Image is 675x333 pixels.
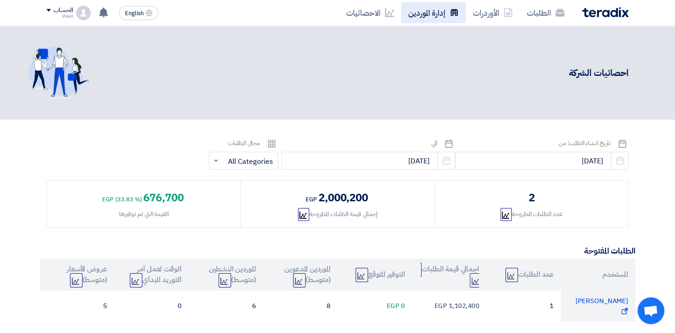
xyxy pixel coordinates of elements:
[528,190,534,206] div: 2
[466,2,520,23] a: الأوردرات
[298,209,377,219] div: إجمالي قيمة الطلبات المطروحة
[46,14,73,19] div: Wael
[143,190,183,206] span: 676,700
[561,258,635,291] th: المستخدم
[54,7,73,14] div: الحساب
[455,152,629,170] input: from
[29,46,89,99] img: invite_your_team.svg
[501,209,562,219] div: عدد الطلبات المطروحة
[582,7,629,17] img: Teradix logo
[435,301,447,311] span: egp
[412,258,486,291] th: اجمالي قيمة الطلبات
[119,209,169,219] div: القيمة التي تم توفيرها
[76,6,91,20] img: profile_test.png
[119,6,158,20] button: English
[102,195,113,204] span: egp
[114,258,189,291] th: الوقت لعمل أمر التوريد المبدأي
[559,138,611,148] span: تاريخ انشاء الطلب: من
[319,190,368,206] span: 2,000,200
[638,297,664,324] div: Open chat
[576,296,628,316] span: [PERSON_NAME]
[338,258,412,291] th: التوفير المتوقع
[40,246,635,256] h5: الطلبات المفتوحة
[116,195,141,204] span: (33.83 %)
[114,291,189,321] td: 0
[189,258,263,291] th: الموردين النشطين (متوسط)
[401,2,466,23] a: إدارة الموردين
[486,258,561,291] th: عدد الطلبات
[431,138,437,148] span: الي
[189,291,263,321] td: 6
[263,291,338,321] td: 8
[520,2,571,23] a: الطلبات
[401,301,405,311] span: 0
[339,2,401,23] a: الاحصائيات
[125,10,144,17] span: English
[40,291,114,321] td: 5
[282,152,455,170] input: to
[306,195,317,204] span: egp
[449,301,480,311] span: 1,102,400
[387,301,400,311] span: egp
[486,291,561,321] td: 1
[40,258,114,291] th: عروض الأسعار (متوسط)
[263,258,338,291] th: الموردين المدعوين (متوسط)
[221,66,629,79] div: احصائيات الشركة
[228,138,260,148] span: مجال الطلبات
